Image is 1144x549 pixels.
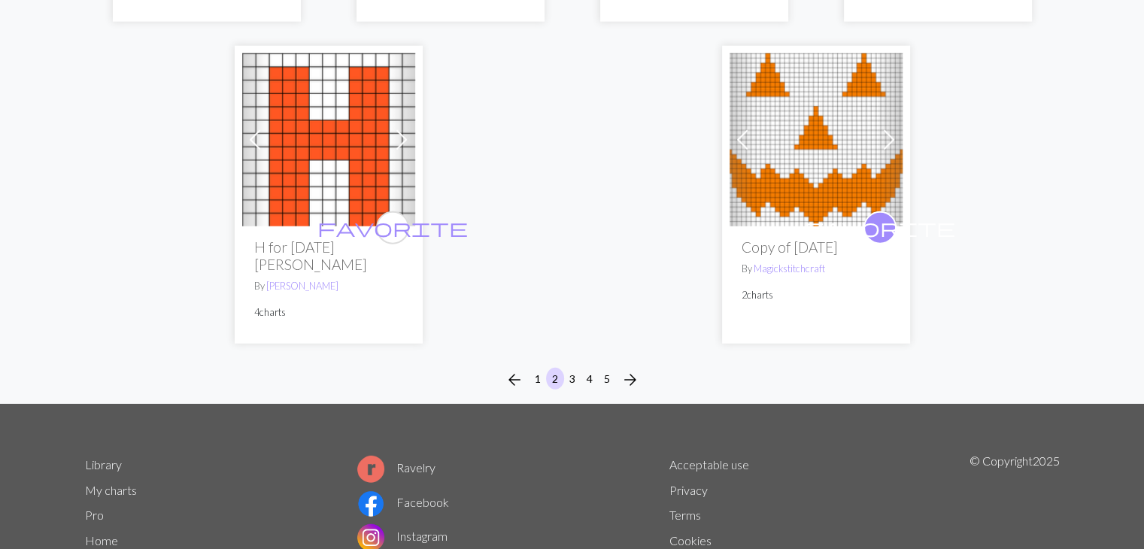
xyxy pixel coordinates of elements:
a: My charts [85,483,137,497]
img: Jack O Lantern [730,53,903,226]
i: Next [621,371,639,389]
a: Magickstitchcraft [754,262,825,274]
button: Next [615,368,645,392]
p: 2 charts [742,288,891,302]
a: Terms [669,508,701,522]
a: [PERSON_NAME] [266,280,338,292]
h2: Copy of [DATE] [742,238,891,256]
i: favourite [317,213,468,243]
h2: H for [DATE] [PERSON_NAME] [254,238,403,273]
a: Home [85,533,118,547]
a: Library [85,457,122,472]
a: Privacy [669,483,708,497]
span: favorite [317,216,468,239]
i: favourite [805,213,955,243]
button: 2 [546,368,564,390]
a: H for Christmas Bunting [242,131,415,145]
a: Instagram [357,529,448,543]
button: 3 [563,368,581,390]
a: Ravelry [357,460,435,475]
button: favourite [863,211,897,244]
button: Previous [499,368,530,392]
p: By [254,279,403,293]
a: Cookies [669,533,712,547]
a: Acceptable use [669,457,749,472]
p: By [742,262,891,276]
nav: Page navigation [499,368,645,392]
button: favourite [376,211,409,244]
img: H for Christmas Bunting [242,53,415,226]
img: Ravelry logo [357,456,384,483]
i: Previous [505,371,523,389]
span: favorite [805,216,955,239]
button: 5 [598,368,616,390]
img: Facebook logo [357,490,384,517]
a: Jack O Lantern [730,131,903,145]
span: arrow_forward [621,369,639,390]
button: 4 [581,368,599,390]
p: 4 charts [254,305,403,320]
button: 1 [529,368,547,390]
a: Pro [85,508,104,522]
span: arrow_back [505,369,523,390]
a: Facebook [357,495,449,509]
